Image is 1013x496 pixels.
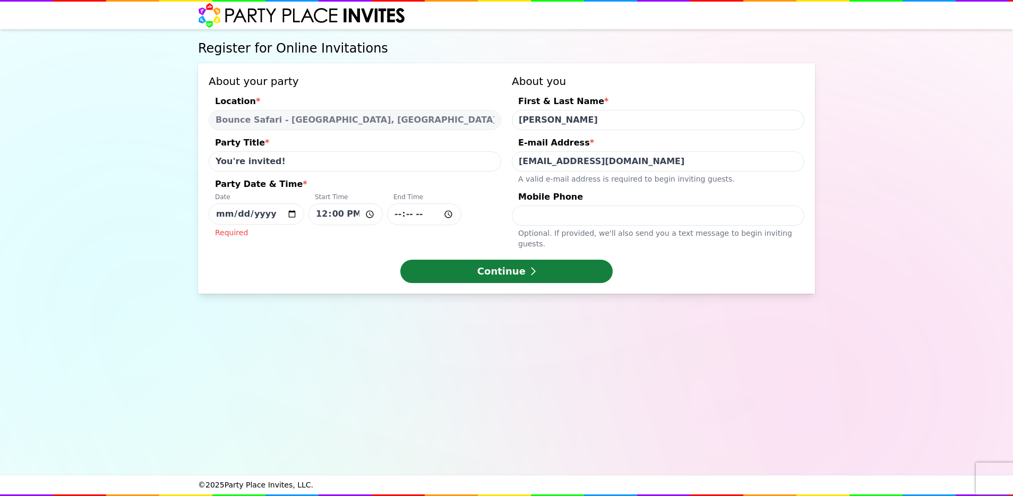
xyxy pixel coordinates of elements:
h3: About your party [209,74,501,89]
div: Party Title [209,136,501,151]
input: Party Date & Time*DateStart TimeEnd TimeRequired [209,203,304,225]
input: E-mail Address*A valid e-mail address is required to begin inviting guests. [512,151,804,172]
div: End Time [387,193,461,203]
h3: About you [512,74,804,89]
div: © 2025 Party Place Invites, LLC. [198,475,815,494]
div: Required [209,225,501,238]
div: First & Last Name [512,95,804,110]
h1: Register for Online Invitations [198,40,815,57]
img: Party Place Invites [198,3,406,28]
div: Party Date & Time [209,178,501,193]
input: Party Date & Time*DateStart TimeEnd TimeRequired [387,203,461,225]
select: Location* [209,110,501,130]
div: Optional. If provided, we ' ll also send you a text message to begin inviting guests. [512,226,804,249]
div: Date [209,193,304,203]
div: Start Time [308,193,383,203]
button: Continue [400,260,613,283]
div: Mobile Phone [512,191,804,206]
input: First & Last Name* [512,110,804,130]
input: Party Title* [209,151,501,172]
input: Mobile PhoneOptional. If provided, we'll also send you a text message to begin inviting guests. [512,206,804,226]
div: A valid e-mail address is required to begin inviting guests. [512,172,804,184]
div: E-mail Address [512,136,804,151]
div: Location [209,95,501,110]
input: Party Date & Time*DateStart TimeEnd TimeRequired [308,203,383,225]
